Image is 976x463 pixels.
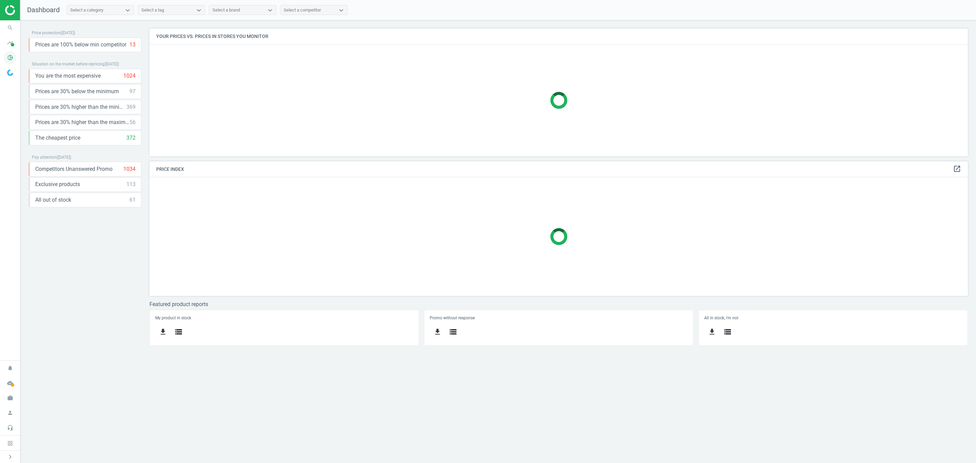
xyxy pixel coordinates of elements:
div: 56 [129,119,136,126]
h5: All in stock, i'm not [704,316,962,320]
div: 113 [126,181,136,188]
i: get_app [708,328,716,336]
span: All out of stock [35,196,71,204]
span: Competitors Unanswered Promo [35,165,113,173]
button: get_app [704,324,720,340]
span: You are the most expensive [35,72,101,80]
img: ajHJNr6hYgQAAAAASUVORK5CYII= [5,5,53,15]
i: search [4,21,17,34]
span: Pay attention [32,155,57,160]
span: Situation on the market before repricing [32,62,104,66]
span: Exclusive products [35,181,80,188]
div: 1024 [123,72,136,80]
i: chevron_right [6,453,14,461]
h3: Featured product reports [149,301,968,307]
h4: Price Index [149,161,968,177]
div: Select a category [70,7,103,13]
button: storage [720,324,735,340]
i: headset_mic [4,421,17,434]
i: timeline [4,36,17,49]
i: get_app [159,328,167,336]
span: Prices are 30% higher than the maximal [35,119,129,126]
i: person [4,406,17,419]
button: get_app [155,324,171,340]
span: Prices are 30% higher than the minimum [35,103,126,111]
img: wGWNvw8QSZomAAAAABJRU5ErkJggg== [7,69,13,76]
div: 1034 [123,165,136,173]
button: storage [445,324,461,340]
i: storage [449,328,457,336]
span: Prices are 100% below min competitor [35,41,126,48]
div: Select a brand [212,7,240,13]
i: storage [175,328,183,336]
h5: My product in stock [155,316,413,320]
button: storage [171,324,186,340]
div: Select a tag [141,7,164,13]
h4: Your prices vs. prices in stores you monitor [149,28,968,44]
i: notifications [4,362,17,375]
span: ( [DATE] ) [104,62,119,66]
a: open_in_new [953,165,961,174]
h5: Promo without response [430,316,688,320]
div: Select a competitor [284,7,321,13]
div: 369 [126,103,136,111]
i: get_app [433,328,442,336]
button: get_app [430,324,445,340]
span: Prices are 30% below the minimum [35,88,119,95]
i: cloud_done [4,377,17,389]
i: work [4,391,17,404]
button: chevron_right [2,452,19,461]
span: Price protection [32,31,61,35]
span: The cheapest price [35,134,80,142]
div: 61 [129,196,136,204]
i: storage [724,328,732,336]
i: pie_chart_outlined [4,51,17,64]
span: ( [DATE] ) [61,31,75,35]
span: Dashboard [27,6,60,14]
div: 13 [129,41,136,48]
div: 372 [126,134,136,142]
span: ( [DATE] ) [57,155,71,160]
div: 97 [129,88,136,95]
